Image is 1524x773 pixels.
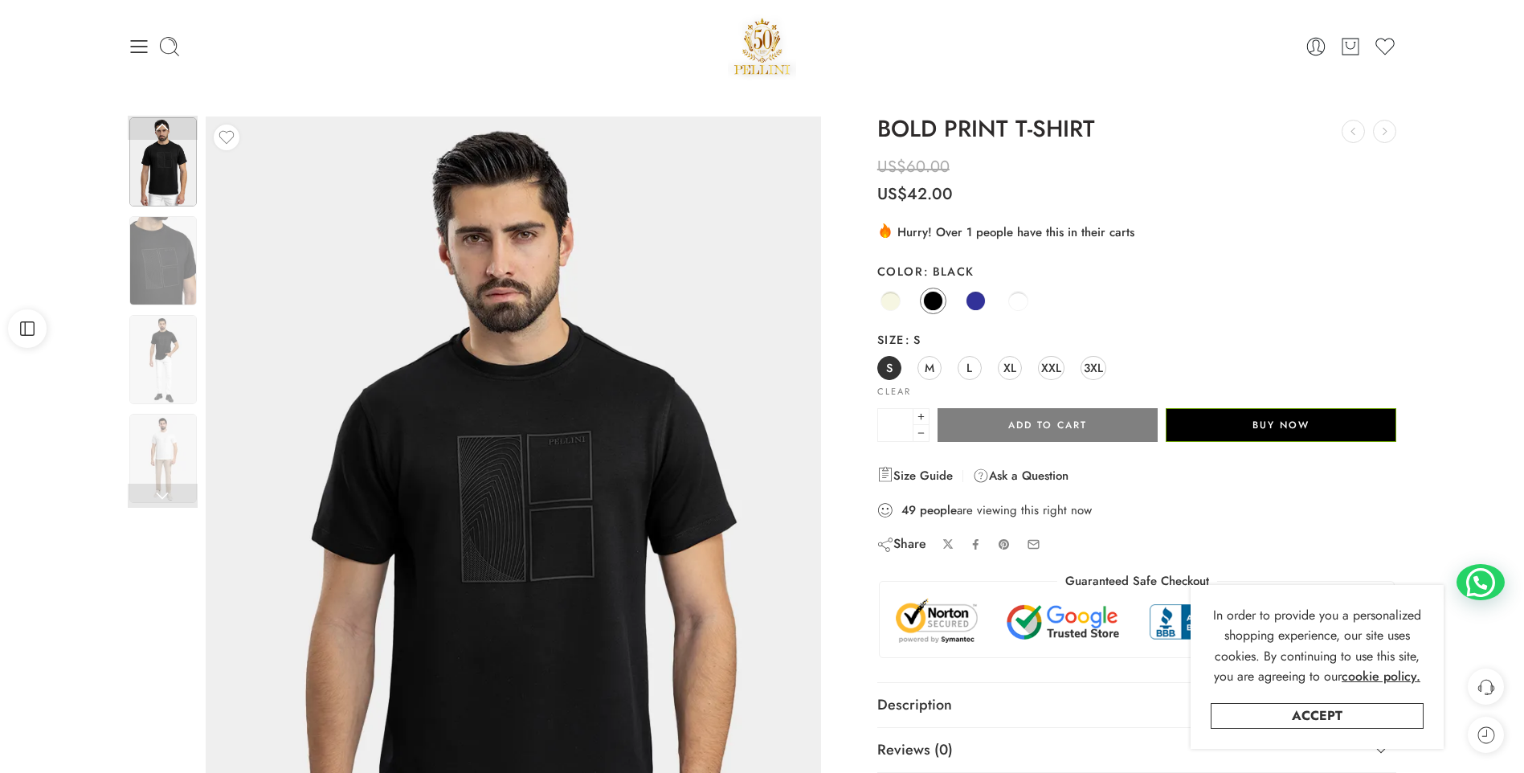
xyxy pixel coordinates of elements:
a: XL [998,356,1022,380]
a: Share on X [942,538,954,550]
a: Cart [1339,35,1362,58]
bdi: 42.00 [877,182,953,206]
img: New-items40 [129,414,197,503]
a: L [958,356,982,380]
a: cookie policy. [1342,666,1420,687]
span: US$ [877,155,906,178]
strong: people [920,502,957,518]
img: New-items40 [129,315,197,404]
input: Product quantity [877,408,913,442]
span: M [925,357,934,378]
a: Clear options [877,387,911,396]
h1: BOLD PRINT T-SHIRT [877,117,1397,142]
a: Share on Facebook [970,538,982,550]
a: Accept [1211,703,1424,729]
a: S [877,356,901,380]
span: L [966,357,972,378]
a: XXL [1038,356,1064,380]
div: are viewing this right now [877,501,1397,519]
a: Pellini - [728,12,797,80]
img: New-items40 [129,117,197,207]
span: Black [923,263,974,280]
div: Hurry! Over 1 people have this in their carts [877,222,1397,241]
span: XL [1003,357,1016,378]
span: In order to provide you a personalized shopping experience, our site uses cookies. By continuing ... [1213,606,1421,686]
button: Add to cart [938,408,1158,442]
a: Email to your friends [1027,538,1040,551]
img: New-items40 [129,216,197,305]
span: 3XL [1084,357,1103,378]
a: M [917,356,942,380]
strong: 49 [901,502,916,518]
img: Trust [892,598,1383,645]
label: Color [877,264,1397,280]
a: Reviews (0) [877,728,1397,773]
img: Pellini [728,12,797,80]
bdi: 60.00 [877,155,950,178]
label: Size [877,332,1397,348]
a: Ask a Question [973,466,1068,485]
a: Pin on Pinterest [998,538,1011,551]
div: Share [877,535,926,553]
a: Size Guide [877,466,953,485]
span: XXL [1041,357,1061,378]
span: S [905,331,921,348]
button: Buy Now [1166,408,1396,442]
a: Login / Register [1305,35,1327,58]
legend: Guaranteed Safe Checkout [1057,573,1217,590]
a: Wishlist [1374,35,1396,58]
a: Description [877,683,1397,728]
span: US$ [877,182,907,206]
span: S [886,357,893,378]
a: 3XL [1081,356,1106,380]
